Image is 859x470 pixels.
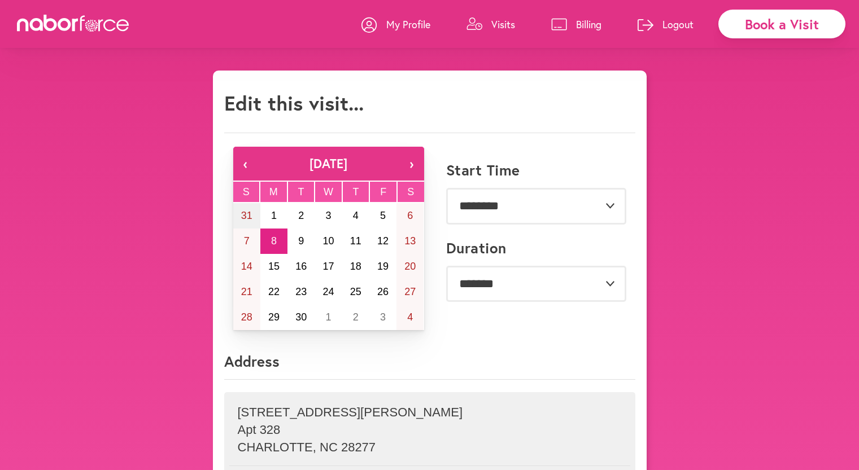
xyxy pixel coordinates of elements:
[718,10,845,38] div: Book a Visit
[238,440,622,455] p: CHARLOTTE , NC 28277
[404,261,416,272] abbr: September 20, 2025
[271,235,277,247] abbr: September 8, 2025
[396,254,424,279] button: September 20, 2025
[260,279,287,305] button: September 22, 2025
[576,17,601,31] p: Billing
[396,279,424,305] button: September 27, 2025
[396,203,424,229] button: September 6, 2025
[369,305,396,330] button: October 3, 2025
[377,235,389,247] abbr: September 12, 2025
[315,279,342,305] button: September 24, 2025
[353,311,359,323] abbr: October 2, 2025
[342,203,369,229] button: September 4, 2025
[295,311,307,323] abbr: September 30, 2025
[404,286,416,297] abbr: September 27, 2025
[551,7,601,41] a: Billing
[407,186,414,197] abbr: Saturday
[295,261,307,272] abbr: September 16, 2025
[407,311,413,323] abbr: October 4, 2025
[241,210,252,221] abbr: August 31, 2025
[407,210,413,221] abbr: September 6, 2025
[233,229,260,254] button: September 7, 2025
[224,91,364,115] h1: Edit this visit...
[298,235,304,247] abbr: September 9, 2025
[287,229,315,254] button: September 9, 2025
[241,261,252,272] abbr: September 14, 2025
[287,305,315,330] button: September 30, 2025
[298,186,304,197] abbr: Tuesday
[369,254,396,279] button: September 19, 2025
[396,305,424,330] button: October 4, 2025
[287,203,315,229] button: September 2, 2025
[287,279,315,305] button: September 23, 2025
[287,254,315,279] button: September 16, 2025
[244,235,250,247] abbr: September 7, 2025
[322,261,334,272] abbr: September 17, 2025
[446,161,520,179] label: Start Time
[224,352,635,380] p: Address
[342,279,369,305] button: September 25, 2025
[350,261,361,272] abbr: September 18, 2025
[369,279,396,305] button: September 26, 2025
[342,229,369,254] button: September 11, 2025
[369,203,396,229] button: September 5, 2025
[238,405,622,420] p: [STREET_ADDRESS][PERSON_NAME]
[466,7,515,41] a: Visits
[377,261,389,272] abbr: September 19, 2025
[325,210,331,221] abbr: September 3, 2025
[238,423,622,437] p: Apt 328
[315,229,342,254] button: September 10, 2025
[315,254,342,279] button: September 17, 2025
[233,279,260,305] button: September 21, 2025
[260,203,287,229] button: September 1, 2025
[271,210,277,221] abbr: September 1, 2025
[258,147,399,181] button: [DATE]
[380,311,386,323] abbr: October 3, 2025
[396,229,424,254] button: September 13, 2025
[241,311,252,323] abbr: September 28, 2025
[638,7,694,41] a: Logout
[298,210,304,221] abbr: September 2, 2025
[241,286,252,297] abbr: September 21, 2025
[233,147,258,181] button: ‹
[233,203,260,229] button: August 31, 2025
[295,286,307,297] abbr: September 23, 2025
[446,239,507,257] label: Duration
[260,229,287,254] button: September 8, 2025
[353,186,359,197] abbr: Thursday
[662,17,694,31] p: Logout
[269,186,278,197] abbr: Monday
[386,17,430,31] p: My Profile
[233,254,260,279] button: September 14, 2025
[491,17,515,31] p: Visits
[350,286,361,297] abbr: September 25, 2025
[315,305,342,330] button: October 1, 2025
[325,311,331,323] abbr: October 1, 2025
[342,254,369,279] button: September 18, 2025
[260,305,287,330] button: September 29, 2025
[380,186,386,197] abbr: Friday
[404,235,416,247] abbr: September 13, 2025
[353,210,359,221] abbr: September 4, 2025
[377,286,389,297] abbr: September 26, 2025
[260,254,287,279] button: September 15, 2025
[369,229,396,254] button: September 12, 2025
[361,7,430,41] a: My Profile
[380,210,386,221] abbr: September 5, 2025
[342,305,369,330] button: October 2, 2025
[322,235,334,247] abbr: September 10, 2025
[268,286,280,297] abbr: September 22, 2025
[315,203,342,229] button: September 3, 2025
[268,311,280,323] abbr: September 29, 2025
[399,147,424,181] button: ›
[322,286,334,297] abbr: September 24, 2025
[350,235,361,247] abbr: September 11, 2025
[233,305,260,330] button: September 28, 2025
[268,261,280,272] abbr: September 15, 2025
[324,186,333,197] abbr: Wednesday
[243,186,250,197] abbr: Sunday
